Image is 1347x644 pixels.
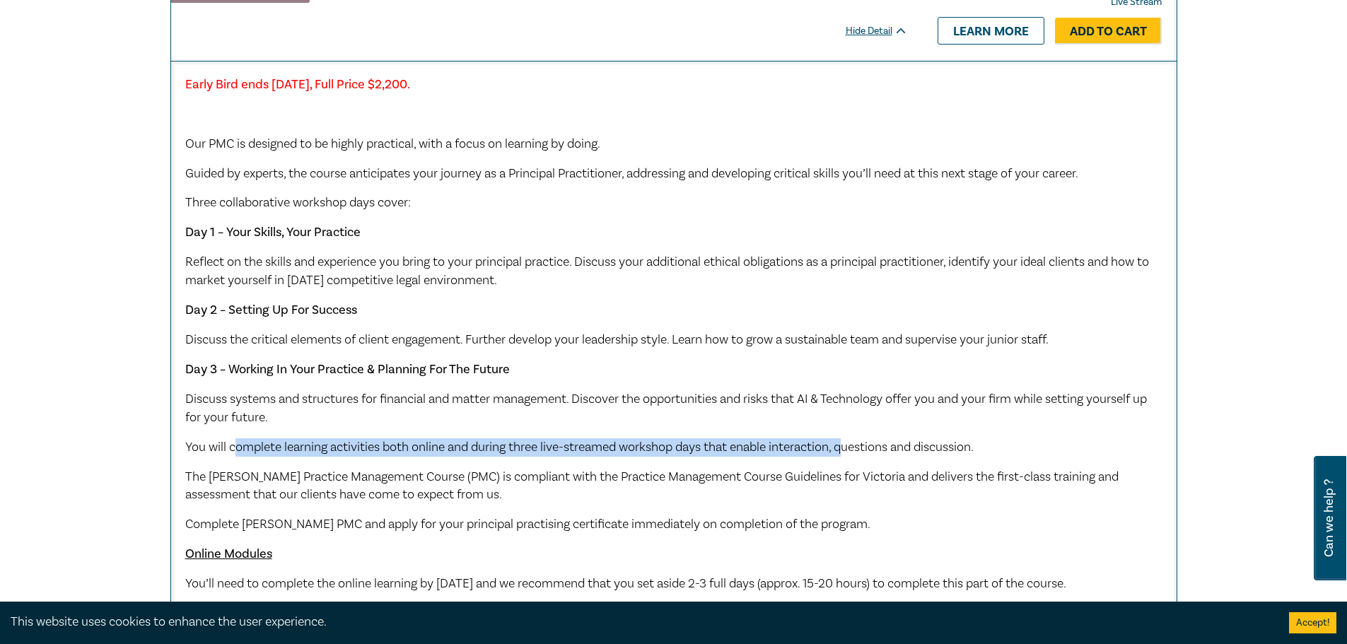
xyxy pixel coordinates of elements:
[185,76,410,93] strong: Early Bird ends [DATE], Full Price $2,200.
[185,575,1066,592] span: You’ll need to complete the online learning by [DATE] and we recommend that you set aside 2-3 ful...
[185,136,600,152] span: Our PMC is designed to be highly practical, with a focus on learning by doing.
[11,613,1268,631] div: This website uses cookies to enhance the user experience.
[185,254,1149,288] span: Reflect on the skills and experience you bring to your principal practice. Discuss your additiona...
[185,194,411,211] span: Three collaborative workshop days cover:
[846,24,923,38] div: Hide Detail
[185,224,361,240] strong: Day 1 – Your Skills, Your Practice
[185,302,357,318] strong: Day 2 – Setting Up For Success
[1289,612,1336,633] button: Accept cookies
[185,332,1049,348] span: Discuss the critical elements of client engagement. Further develop your leadership style. Learn ...
[1322,464,1336,572] span: Can we help ?
[185,391,1147,426] span: Discuss systems and structures for financial and matter management. Discover the opportunities an...
[1055,18,1162,45] a: Add to Cart
[185,361,510,377] strong: Day 3 – Working In Your Practice & Planning For The Future
[938,17,1044,44] a: Learn more
[185,439,974,455] span: You will complete learning activities both online and during three live-streamed workshop days th...
[185,469,1119,503] span: The [PERSON_NAME] Practice Management Course (PMC) is compliant with the Practice Management Cour...
[185,516,870,532] span: Complete [PERSON_NAME] PMC and apply for your principal practising certificate immediately on com...
[185,165,1078,182] span: Guided by experts, the course anticipates your journey as a Principal Practitioner, addressing an...
[185,546,272,562] u: Online Modules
